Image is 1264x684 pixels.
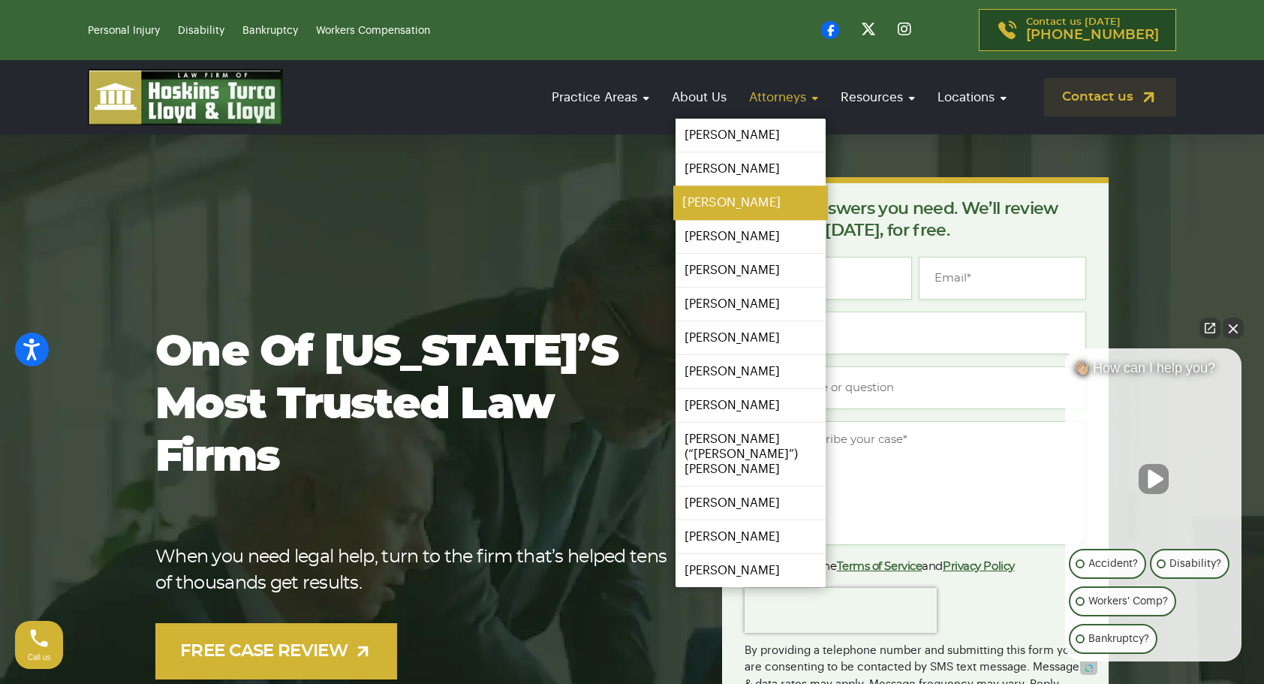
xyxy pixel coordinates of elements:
[979,9,1176,51] a: Contact us [DATE][PHONE_NUMBER]
[1169,555,1221,573] p: Disability?
[837,561,922,572] a: Terms of Service
[673,186,828,220] a: [PERSON_NAME]
[242,26,298,36] a: Bankruptcy
[1088,592,1168,610] p: Workers' Comp?
[676,554,826,587] a: [PERSON_NAME]
[930,76,1014,119] a: Locations
[676,152,826,185] a: [PERSON_NAME]
[676,220,826,253] a: [PERSON_NAME]
[745,312,1086,354] input: Phone*
[676,423,826,486] a: [PERSON_NAME] (“[PERSON_NAME]”) [PERSON_NAME]
[1080,661,1097,675] a: Open intaker chat
[676,389,826,422] a: [PERSON_NAME]
[676,487,826,520] a: [PERSON_NAME]
[676,321,826,354] a: [PERSON_NAME]
[742,76,826,119] a: Attorneys
[1088,555,1138,573] p: Accident?
[676,355,826,388] a: [PERSON_NAME]
[943,561,1015,572] a: Privacy Policy
[676,119,826,152] a: [PERSON_NAME]
[833,76,922,119] a: Resources
[745,558,1015,576] label: I agree to the and
[1199,318,1220,339] a: Open direct chat
[1223,318,1244,339] button: Close Intaker Chat Widget
[745,366,1086,409] input: Type of case or question
[88,26,160,36] a: Personal Injury
[676,254,826,287] a: [PERSON_NAME]
[1026,17,1159,43] p: Contact us [DATE]
[316,26,430,36] a: Workers Compensation
[1065,360,1241,384] div: 👋🏼 How can I help you?
[1139,464,1169,494] button: Unmute video
[745,198,1086,242] p: Get the answers you need. We’ll review your case [DATE], for free.
[544,76,657,119] a: Practice Areas
[155,623,397,679] a: FREE CASE REVIEW
[1026,28,1159,43] span: [PHONE_NUMBER]
[745,257,912,300] input: Full Name
[745,588,937,633] iframe: reCAPTCHA
[178,26,224,36] a: Disability
[88,69,283,125] img: logo
[28,653,51,661] span: Call us
[1044,78,1176,116] a: Contact us
[155,327,674,484] h1: One of [US_STATE]’s most trusted law firms
[1088,630,1149,648] p: Bankruptcy?
[676,288,826,321] a: [PERSON_NAME]
[664,76,734,119] a: About Us
[919,257,1086,300] input: Email*
[354,642,372,661] img: arrow-up-right-light.svg
[155,544,674,597] p: When you need legal help, turn to the firm that’s helped tens of thousands get results.
[676,520,826,553] a: [PERSON_NAME]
